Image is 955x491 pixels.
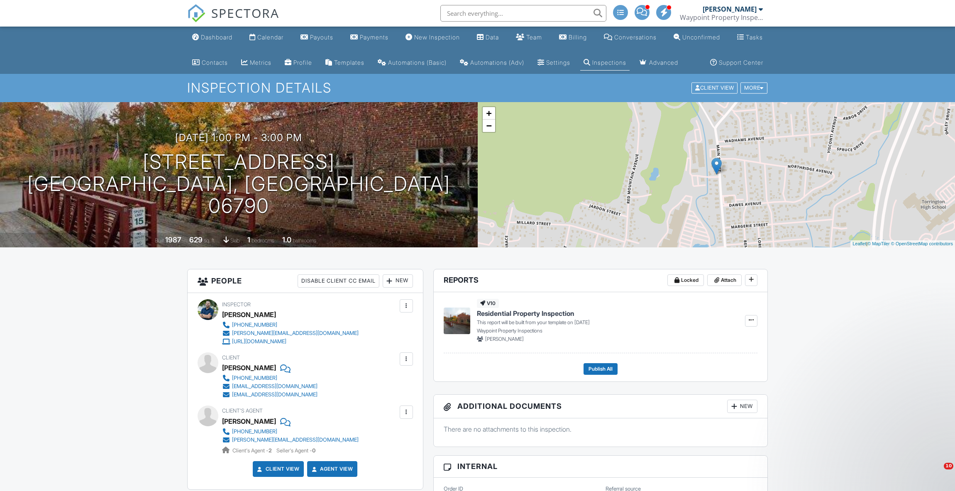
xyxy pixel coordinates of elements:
[312,447,315,454] strong: 0
[222,337,359,346] a: [URL][DOMAIN_NAME]
[222,374,318,382] a: [PHONE_NUMBER]
[556,30,590,45] a: Billing
[601,30,660,45] a: Conversations
[222,382,318,391] a: [EMAIL_ADDRESS][DOMAIN_NAME]
[546,59,570,66] div: Settings
[719,59,763,66] div: Support Center
[293,237,316,244] span: bathrooms
[670,30,723,45] a: Unconfirmed
[298,274,379,288] div: Disable Client CC Email
[322,55,368,71] a: Templates
[222,301,251,308] span: Inspector
[703,5,757,13] div: [PERSON_NAME]
[222,308,276,321] div: [PERSON_NAME]
[187,4,205,22] img: The Best Home Inspection Software - Spectora
[155,237,164,244] span: Built
[867,241,890,246] a: © MapTiler
[388,59,447,66] div: Automations (Basic)
[402,30,463,45] a: New Inspection
[850,240,955,247] div: |
[187,81,768,95] h1: Inspection Details
[189,55,231,71] a: Contacts
[580,55,630,71] a: Inspections
[347,30,392,45] a: Payments
[232,383,318,390] div: [EMAIL_ADDRESS][DOMAIN_NAME]
[211,4,279,22] span: SPECTORA
[222,415,276,427] a: [PERSON_NAME]
[232,375,277,381] div: [PHONE_NUMBER]
[222,321,359,329] a: [PHONE_NUMBER]
[247,235,250,244] div: 1
[232,447,273,454] span: Client's Agent -
[310,34,333,41] div: Payouts
[374,55,450,71] a: Automations (Basic)
[232,338,286,345] div: [URL][DOMAIN_NAME]
[293,59,312,66] div: Profile
[526,34,542,41] div: Team
[734,30,766,45] a: Tasks
[927,463,947,483] iframe: Intercom live chat
[444,425,758,434] p: There are no attachments to this inspection.
[232,428,277,435] div: [PHONE_NUMBER]
[360,34,388,41] div: Payments
[230,237,239,244] span: slab
[276,447,315,454] span: Seller's Agent -
[222,354,240,361] span: Client
[257,34,283,41] div: Calendar
[281,55,315,71] a: Company Profile
[474,30,502,45] a: Data
[282,235,291,244] div: 1.0
[614,34,657,41] div: Conversations
[682,34,720,41] div: Unconfirmed
[222,362,276,374] div: [PERSON_NAME]
[269,447,272,454] strong: 2
[187,11,279,29] a: SPECTORA
[232,437,359,443] div: [PERSON_NAME][EMAIL_ADDRESS][DOMAIN_NAME]
[740,83,767,94] div: More
[246,30,287,45] a: Calendar
[222,427,359,436] a: [PHONE_NUMBER]
[852,241,866,246] a: Leaflet
[746,34,763,41] div: Tasks
[434,456,768,477] h3: Internal
[649,59,678,66] div: Advanced
[175,132,302,143] h3: [DATE] 1:00 pm - 3:00 pm
[189,235,203,244] div: 629
[534,55,574,71] a: Settings
[204,237,215,244] span: sq. ft.
[232,391,318,398] div: [EMAIL_ADDRESS][DOMAIN_NAME]
[250,59,271,66] div: Metrics
[222,408,263,414] span: Client's Agent
[232,322,277,328] div: [PHONE_NUMBER]
[222,436,359,444] a: [PERSON_NAME][EMAIL_ADDRESS][DOMAIN_NAME]
[222,391,318,399] a: [EMAIL_ADDRESS][DOMAIN_NAME]
[483,120,495,132] a: Zoom out
[727,400,757,413] div: New
[513,30,545,45] a: Team
[383,274,413,288] div: New
[944,463,953,469] span: 10
[457,55,528,71] a: Automations (Advanced)
[297,30,337,45] a: Payouts
[222,329,359,337] a: [PERSON_NAME][EMAIL_ADDRESS][DOMAIN_NAME]
[202,59,228,66] div: Contacts
[414,34,460,41] div: New Inspection
[483,107,495,120] a: Zoom in
[470,59,524,66] div: Automations (Adv)
[238,55,275,71] a: Metrics
[434,395,768,418] h3: Additional Documents
[691,83,738,94] div: Client View
[165,235,181,244] div: 1987
[252,237,274,244] span: bedrooms
[310,465,353,473] a: Agent View
[13,151,464,217] h1: [STREET_ADDRESS] [GEOGRAPHIC_DATA], [GEOGRAPHIC_DATA] 06790
[592,59,626,66] div: Inspections
[189,30,236,45] a: Dashboard
[891,241,953,246] a: © OpenStreetMap contributors
[707,55,767,71] a: Support Center
[334,59,364,66] div: Templates
[440,5,606,22] input: Search everything...
[188,269,423,293] h3: People
[680,13,763,22] div: Waypoint Property Inspections, LLC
